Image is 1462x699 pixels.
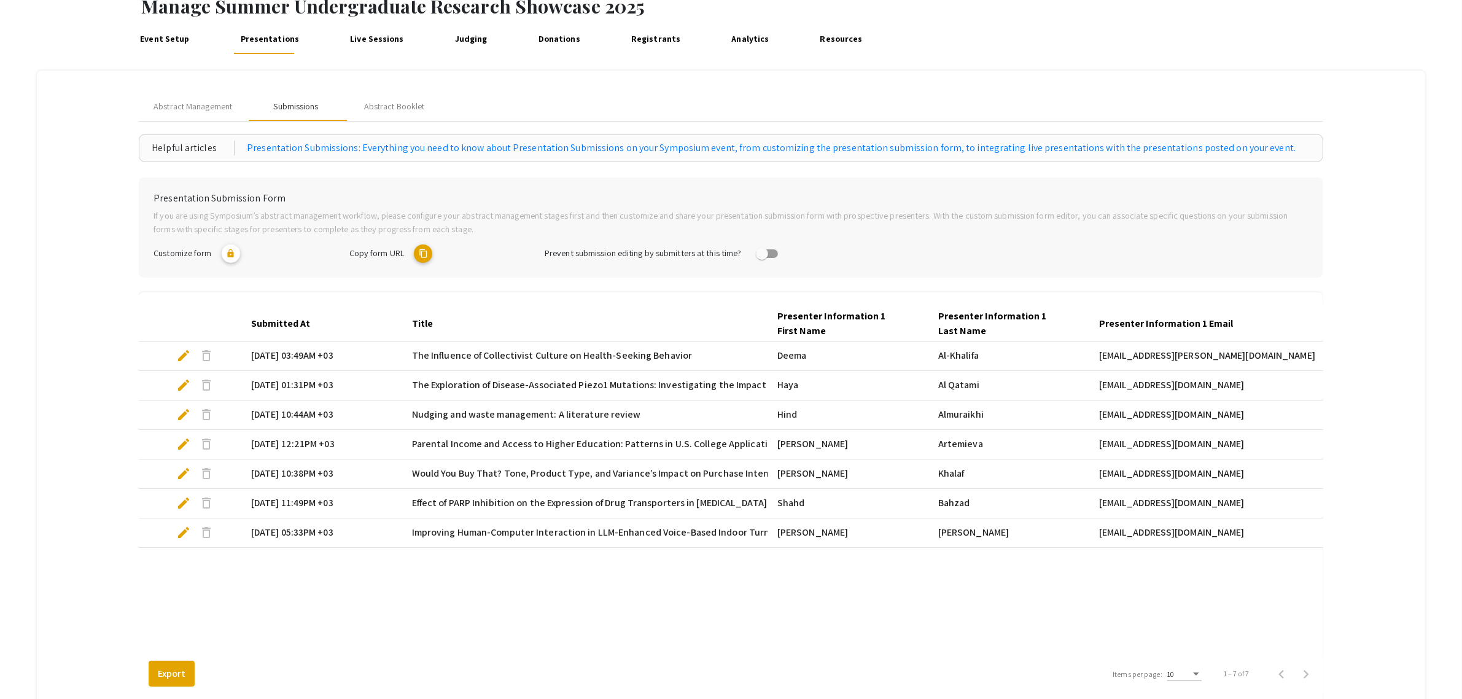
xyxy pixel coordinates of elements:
[1089,400,1338,430] mat-cell: [EMAIL_ADDRESS][DOMAIN_NAME]
[154,247,211,259] span: Customize form
[241,430,402,459] mat-cell: [DATE] 12:21PM +03
[176,378,191,392] span: edit
[768,489,928,518] mat-cell: Shahd
[349,247,404,259] span: Copy form URL
[412,525,1168,540] span: Improving Human-Computer Interaction in LLM-Enhanced Voice-Based Indoor Turn-by-Turn Navigation S...
[199,525,214,540] span: delete
[928,518,1089,548] mat-cell: [PERSON_NAME]
[1099,316,1244,331] div: Presenter Information 1 Email
[251,316,321,331] div: Submitted At
[628,25,684,54] a: Registrants
[136,25,193,54] a: Event Setup
[928,489,1089,518] mat-cell: Bahzad
[768,518,928,548] mat-cell: [PERSON_NAME]
[9,644,52,690] iframe: Chat
[412,437,851,451] span: Parental Income and Access to Higher Education: Patterns in U.S. College Application and Attendance
[1089,489,1338,518] mat-cell: [EMAIL_ADDRESS][DOMAIN_NAME]
[199,437,214,451] span: delete
[1089,430,1338,459] mat-cell: [EMAIL_ADDRESS][DOMAIN_NAME]
[154,209,1308,235] p: If you are using Symposium’s abstract management workflow, please configure your abstract managem...
[176,496,191,510] span: edit
[768,342,928,371] mat-cell: Deema
[364,100,425,113] div: Abstract Booklet
[928,459,1089,489] mat-cell: Khalaf
[768,430,928,459] mat-cell: [PERSON_NAME]
[777,309,919,338] div: Presenter Information 1 First Name
[928,400,1089,430] mat-cell: Almuraikhi
[199,466,214,481] span: delete
[1224,668,1250,679] div: 1 – 7 of 7
[412,316,444,331] div: Title
[176,437,191,451] span: edit
[251,316,310,331] div: Submitted At
[241,342,402,371] mat-cell: [DATE] 03:49AM +03
[241,371,402,400] mat-cell: [DATE] 01:31PM +03
[1089,342,1338,371] mat-cell: [EMAIL_ADDRESS][PERSON_NAME][DOMAIN_NAME]
[241,489,402,518] mat-cell: [DATE] 11:49PM +03
[176,348,191,363] span: edit
[728,25,773,54] a: Analytics
[928,342,1089,371] mat-cell: Al-Khalifa
[817,25,866,54] a: Resources
[1269,662,1294,686] button: Previous page
[199,496,214,510] span: delete
[176,525,191,540] span: edit
[152,141,235,155] div: Helpful articles
[149,661,195,687] button: Export
[768,371,928,400] mat-cell: Haya
[1089,518,1338,548] mat-cell: [EMAIL_ADDRESS][DOMAIN_NAME]
[247,141,1296,155] a: Presentation Submissions: Everything you need to know about Presentation Submissions on your Symp...
[241,400,402,430] mat-cell: [DATE] 10:44AM +03
[199,348,214,363] span: delete
[346,25,407,54] a: Live Sessions
[1089,459,1338,489] mat-cell: [EMAIL_ADDRESS][DOMAIN_NAME]
[1099,316,1233,331] div: Presenter Information 1 Email
[176,466,191,481] span: edit
[414,244,432,263] mat-icon: copy URL
[274,100,319,113] div: Submissions
[222,244,240,263] mat-icon: lock
[412,466,774,481] span: Would You Buy That? Tone, Product Type, and Variance’s Impact on Purchase Intent
[176,407,191,422] span: edit
[412,348,692,363] span: The Influence of Collectivist Culture on Health-Seeking Behavior
[777,309,908,338] div: Presenter Information 1 First Name
[199,407,214,422] span: delete
[154,100,232,113] span: Abstract Management
[768,400,928,430] mat-cell: Hind
[1294,662,1318,686] button: Next page
[768,459,928,489] mat-cell: [PERSON_NAME]
[412,407,641,422] span: Nudging and waste management: A literature review
[451,25,491,54] a: Judging
[928,430,1089,459] mat-cell: Artemieva
[928,371,1089,400] mat-cell: Al Qatami
[412,316,433,331] div: Title
[237,25,303,54] a: Presentations
[1089,371,1338,400] mat-cell: [EMAIL_ADDRESS][DOMAIN_NAME]
[545,247,741,259] span: Prevent submission editing by submitters at this time?
[938,309,1068,338] div: Presenter Information 1 Last Name
[1113,669,1162,680] div: Items per page:
[1167,670,1174,679] span: 10
[199,378,214,392] span: delete
[412,378,1152,392] span: The Exploration of Disease-Associated Piezo1 Mutations: Investigating the Impact of M2241R, R2482...
[1167,670,1202,679] mat-select: Items per page:
[938,309,1079,338] div: Presenter Information 1 Last Name
[241,459,402,489] mat-cell: [DATE] 10:38PM +03
[154,192,1308,204] h6: Presentation Submission Form
[241,518,402,548] mat-cell: [DATE] 05:33PM +03
[412,496,810,510] span: Effect of PARP Inhibition on the Expression of Drug Transporters in [MEDICAL_DATA] Cell Lines
[535,25,584,54] a: Donations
